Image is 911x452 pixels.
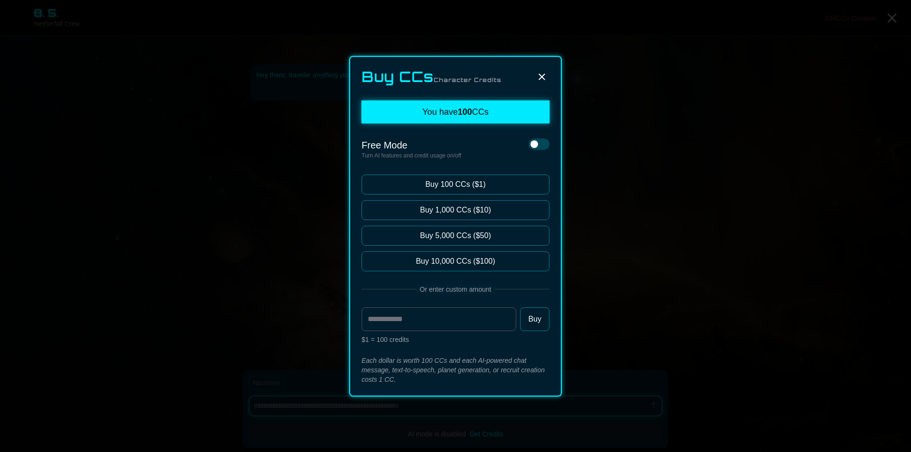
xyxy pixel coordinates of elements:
button: Buy 1,000 CCs ($10) [362,200,549,220]
button: Buy 100 CCs ($1) [362,175,549,194]
p: Each dollar is worth 100 CCs and each AI-powered chat message, text-to-speech, planet generation,... [362,356,549,384]
button: Buy [520,307,549,331]
p: Free Mode [362,138,461,152]
span: Character Credits [434,76,502,83]
span: 100 [458,107,472,117]
button: Buy 10,000 CCs ($100) [362,251,549,271]
div: You have CCs [362,101,549,123]
button: Buy 5,000 CCs ($50) [362,226,549,246]
p: $1 = 100 credits [362,335,549,344]
h2: Buy CCs [362,68,502,85]
p: Turn AI features and credit usage on/off [362,152,461,159]
span: Or enter custom amount [416,285,495,294]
